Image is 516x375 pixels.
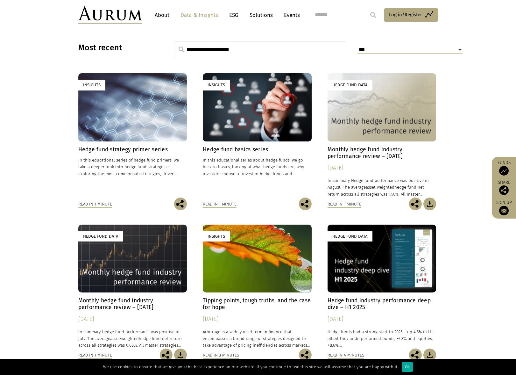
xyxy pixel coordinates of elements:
p: In this educational series of hedge fund primers, we take a deeper look into hedge fund strategie... [78,157,187,177]
h4: Hedge fund basics series [203,146,312,153]
img: Share this post [160,349,173,361]
a: Solutions [246,9,276,21]
img: Access Funds [499,166,509,176]
div: [DATE] [78,315,187,324]
div: Hedge Fund Data [328,80,372,90]
h3: Most recent [78,43,158,53]
span: asset-weighted [366,185,394,190]
img: Share this post [409,349,422,361]
a: About [152,9,173,21]
a: Insights Tipping points, tough truths, and the case for hope [DATE] Arbitrage is a widely used te... [203,225,312,349]
img: Share this post [174,198,187,210]
div: Read in 3 minutes [203,352,239,359]
img: search.svg [179,47,184,52]
div: Insights [203,231,230,242]
p: In summary Hedge fund performance was positive in July. The average hedge fund net return across ... [78,328,187,349]
a: Hedge Fund Data Hedge fund industry performance deep dive – H1 2025 [DATE] Hedge funds had a stro... [328,225,436,349]
a: ESG [226,9,242,21]
div: [DATE] [328,315,436,324]
div: Read in 4 minutes [328,352,364,359]
img: Share this post [409,198,422,210]
div: Read in 1 minute [78,201,112,208]
span: asset-weighted [110,336,139,341]
div: [DATE] [328,163,436,172]
a: Hedge Fund Data Monthly hedge fund industry performance review – [DATE] [DATE] In summary Hedge f... [328,73,436,197]
p: In summary Hedge fund performance was positive in August. The average hedge fund net return acros... [328,177,436,197]
h4: Hedge fund industry performance deep dive – H1 2025 [328,297,436,311]
img: Share this post [499,185,509,195]
a: Log in/Register [384,8,438,22]
img: Share this post [299,198,312,210]
h4: Hedge fund strategy primer series [78,146,187,153]
img: Download Article [174,349,187,361]
a: Insights Hedge fund strategy primer series In this educational series of hedge fund primers, we t... [78,73,187,197]
img: Sign up to our newsletter [499,206,509,215]
a: Events [281,9,300,21]
div: Share [495,180,513,195]
p: Hedge funds had a strong start to 2025 – up 4.5% in H1, albeit they underperformed bonds, +7.3% a... [328,328,436,349]
h4: Monthly hedge fund industry performance review – [DATE] [328,146,436,160]
div: Read in 1 minute [203,201,237,208]
span: sub-strategies [133,171,160,176]
img: Download Article [423,198,436,210]
div: Read in 1 minute [78,352,112,359]
img: Share this post [299,349,312,361]
div: Ok [402,362,413,372]
a: Insights Hedge fund basics series In this educational series about hedge funds, we go back to bas... [203,73,312,197]
span: Log in/Register [389,11,422,18]
input: Submit [367,9,379,21]
div: [DATE] [203,315,312,324]
h4: Tipping points, tough truths, and the case for hope [203,297,312,311]
p: Arbitrage is a widely used term in finance that encompasses a broad range of strategies designed ... [203,328,312,349]
a: Sign up [495,200,513,215]
a: Funds [495,160,513,176]
div: Hedge Fund Data [78,231,123,242]
div: Insights [78,80,105,90]
h4: Monthly hedge fund industry performance review – [DATE] [78,297,187,311]
div: Hedge Fund Data [328,231,372,242]
a: Data & Insights [177,9,221,21]
img: Download Article [423,349,436,361]
img: Aurum [78,6,142,24]
div: Read in 1 minute [328,201,361,208]
p: In this educational series about hedge funds, we go back to basics, looking at what hedge funds a... [203,157,312,177]
a: Hedge Fund Data Monthly hedge fund industry performance review – [DATE] [DATE] In summary Hedge f... [78,225,187,349]
div: Insights [203,80,230,90]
